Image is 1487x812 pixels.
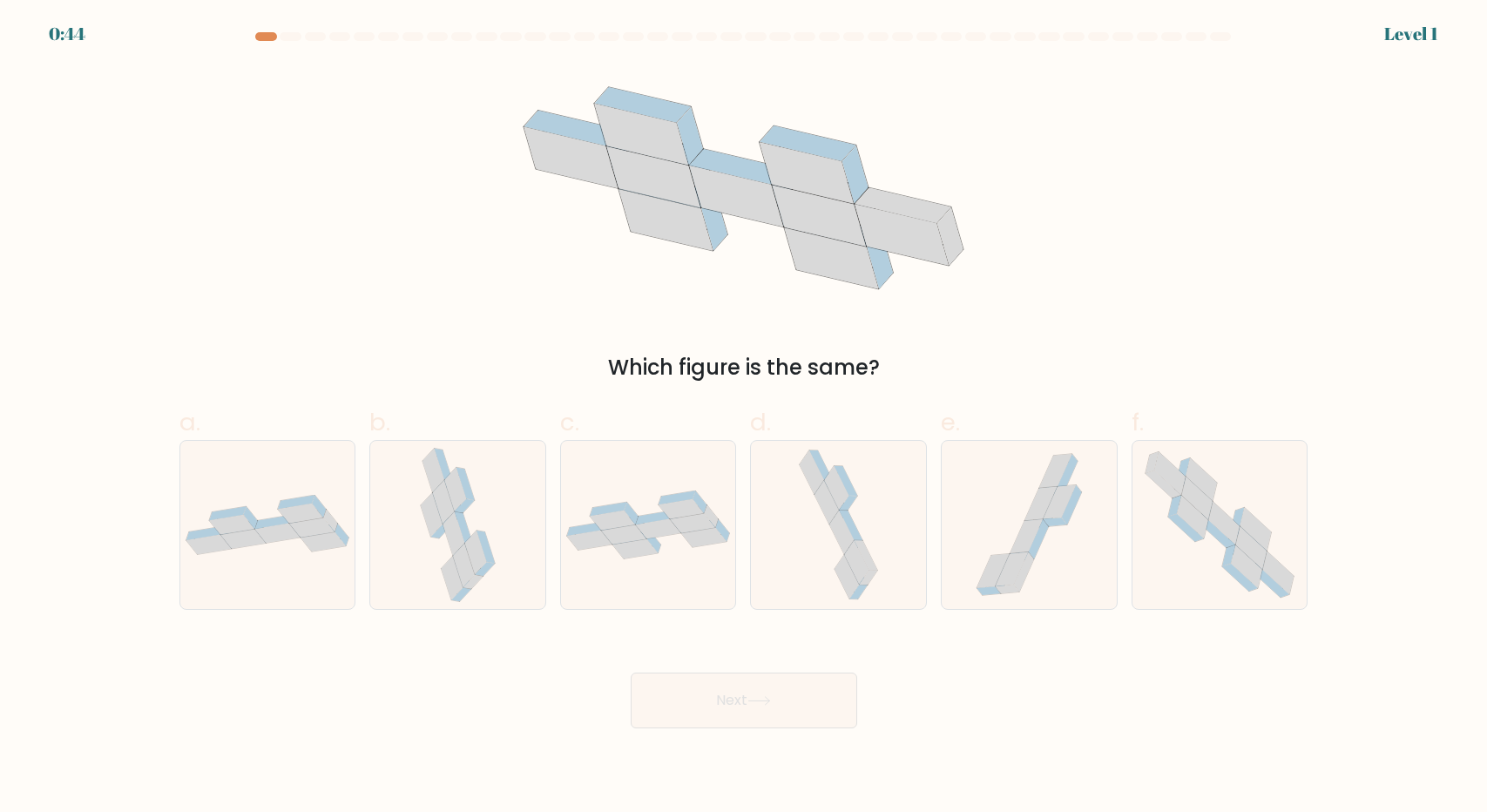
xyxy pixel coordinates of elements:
div: 0:44 [49,21,85,47]
span: f. [1132,405,1144,439]
span: d. [750,405,771,439]
span: c. [560,405,579,439]
button: Next [631,673,857,728]
span: e. [941,405,960,439]
span: a. [179,405,200,439]
div: Which figure is the same? [190,352,1298,383]
span: b. [369,405,390,439]
div: Level 1 [1384,21,1438,47]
